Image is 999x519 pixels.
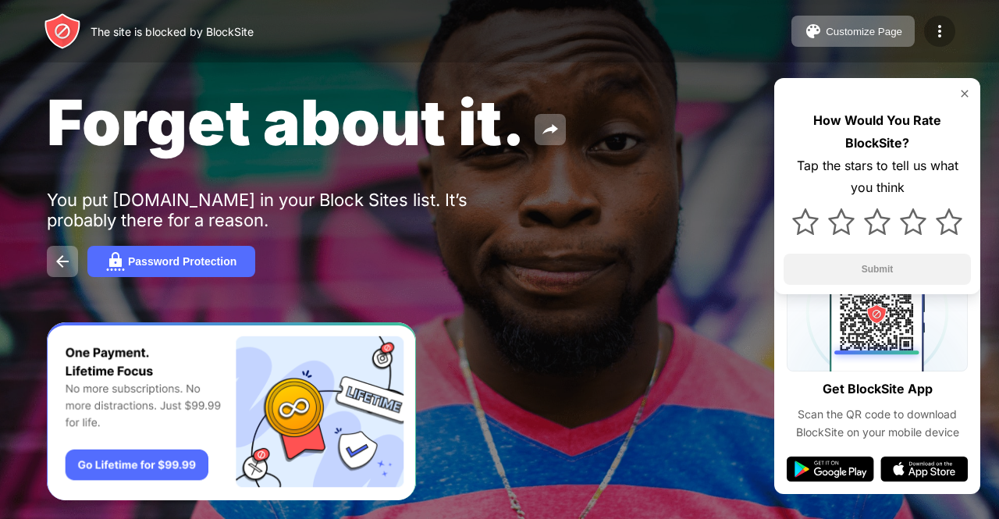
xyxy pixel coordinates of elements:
[864,208,891,235] img: star.svg
[44,12,81,50] img: header-logo.svg
[792,208,819,235] img: star.svg
[53,252,72,271] img: back.svg
[91,25,254,38] div: The site is blocked by BlockSite
[784,155,971,200] div: Tap the stars to tell us what you think
[828,208,855,235] img: star.svg
[47,190,529,230] div: You put [DOMAIN_NAME] in your Block Sites list. It’s probably there for a reason.
[87,246,255,277] button: Password Protection
[106,252,125,271] img: password.svg
[791,16,915,47] button: Customize Page
[900,208,926,235] img: star.svg
[823,378,933,400] div: Get BlockSite App
[930,22,949,41] img: menu-icon.svg
[936,208,962,235] img: star.svg
[784,109,971,155] div: How Would You Rate BlockSite?
[804,22,823,41] img: pallet.svg
[787,406,968,441] div: Scan the QR code to download BlockSite on your mobile device
[128,255,236,268] div: Password Protection
[47,322,416,501] iframe: Banner
[541,120,560,139] img: share.svg
[47,84,525,160] span: Forget about it.
[784,254,971,285] button: Submit
[787,457,874,482] img: google-play.svg
[958,87,971,100] img: rate-us-close.svg
[880,457,968,482] img: app-store.svg
[826,26,902,37] div: Customize Page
